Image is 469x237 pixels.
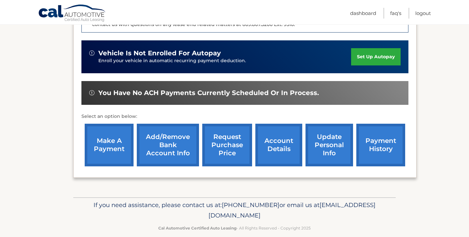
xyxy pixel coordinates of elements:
a: Add/Remove bank account info [137,124,199,166]
img: alert-white.svg [89,50,94,56]
span: vehicle is not enrolled for autopay [98,49,221,57]
span: [PHONE_NUMBER] [222,201,279,209]
a: FAQ's [390,8,401,19]
a: Logout [415,8,431,19]
a: account details [255,124,302,166]
a: Cal Automotive [38,4,107,23]
p: If you need assistance, please contact us at: or email us at [78,200,391,221]
p: Select an option below: [81,113,408,120]
p: - All Rights Reserved - Copyright 2025 [78,225,391,231]
a: Dashboard [350,8,376,19]
p: The end of your lease is approaching soon. A member of our lease end team will be in touch soon t... [92,6,404,27]
a: request purchase price [202,124,252,166]
a: update personal info [306,124,353,166]
img: alert-white.svg [89,90,94,95]
a: set up autopay [351,48,401,65]
strong: Cal Automotive Certified Auto Leasing [158,226,236,230]
span: You have no ACH payments currently scheduled or in process. [98,89,319,97]
a: make a payment [85,124,134,166]
a: payment history [356,124,405,166]
p: Enroll your vehicle in automatic recurring payment deduction. [98,57,351,64]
